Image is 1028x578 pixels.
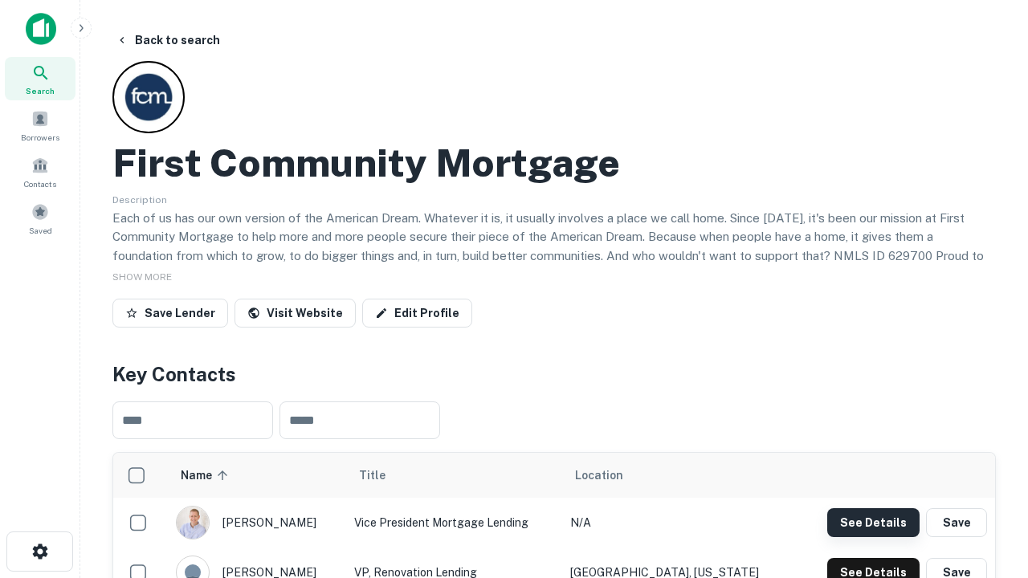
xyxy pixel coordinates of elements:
[562,498,795,547] td: N/A
[5,57,75,100] a: Search
[181,466,233,485] span: Name
[21,131,59,144] span: Borrowers
[362,299,472,328] a: Edit Profile
[112,271,172,283] span: SHOW MORE
[5,197,75,240] a: Saved
[176,506,338,539] div: [PERSON_NAME]
[948,450,1028,527] iframe: Chat Widget
[827,508,920,537] button: See Details
[575,466,623,485] span: Location
[5,150,75,193] a: Contacts
[112,140,620,186] h2: First Community Mortgage
[359,466,406,485] span: Title
[112,360,996,389] h4: Key Contacts
[112,299,228,328] button: Save Lender
[112,194,167,206] span: Description
[24,177,56,190] span: Contacts
[168,453,346,498] th: Name
[235,299,356,328] a: Visit Website
[5,104,75,147] a: Borrowers
[177,507,209,539] img: 1520878720083
[29,224,52,237] span: Saved
[109,26,226,55] button: Back to search
[346,453,562,498] th: Title
[26,84,55,97] span: Search
[346,498,562,547] td: Vice President Mortgage Lending
[926,508,987,537] button: Save
[562,453,795,498] th: Location
[26,13,56,45] img: capitalize-icon.png
[112,209,996,284] p: Each of us has our own version of the American Dream. Whatever it is, it usually involves a place...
